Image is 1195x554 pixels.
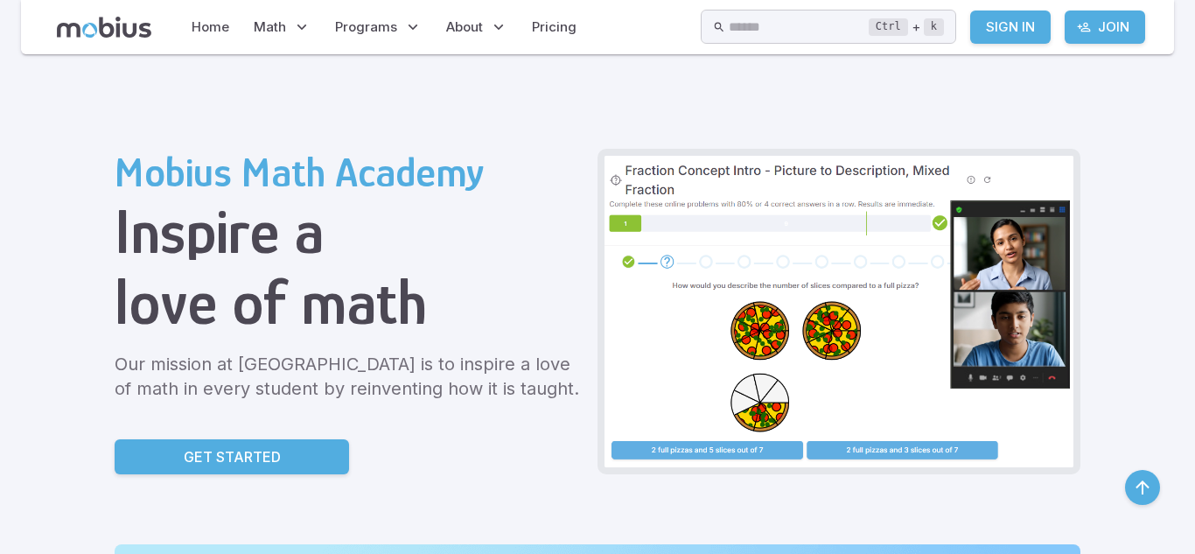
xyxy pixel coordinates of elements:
h1: love of math [115,267,584,338]
p: Our mission at [GEOGRAPHIC_DATA] is to inspire a love of math in every student by reinventing how... [115,352,584,401]
a: Get Started [115,439,349,474]
a: Join [1065,11,1145,44]
kbd: Ctrl [869,18,908,36]
img: Grade 6 Class [604,156,1073,467]
div: + [869,17,944,38]
span: Math [254,18,286,37]
kbd: k [924,18,944,36]
span: Programs [335,18,397,37]
a: Home [186,7,234,47]
span: About [446,18,483,37]
a: Pricing [527,7,582,47]
h1: Inspire a [115,196,584,267]
h2: Mobius Math Academy [115,149,584,196]
p: Get Started [184,446,281,467]
a: Sign In [970,11,1051,44]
